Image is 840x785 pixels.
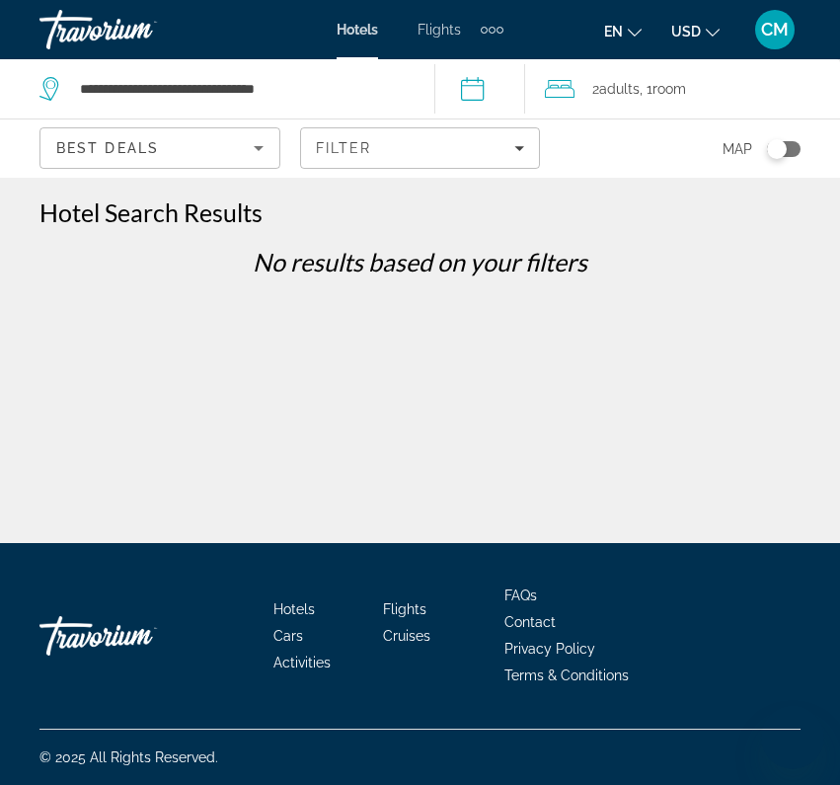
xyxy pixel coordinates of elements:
span: CM [761,20,789,39]
button: Travelers: 2 adults, 0 children [525,59,840,118]
a: Contact [504,614,556,630]
span: 2 [592,75,640,103]
p: No results based on your filters [30,247,810,276]
iframe: Button to launch messaging window [761,706,824,769]
a: Privacy Policy [504,641,595,657]
a: Go Home [39,606,237,666]
span: , 1 [640,75,686,103]
a: Flights [383,601,426,617]
input: Search hotel destination [78,74,405,104]
a: Travorium [39,4,237,55]
button: Extra navigation items [481,14,503,45]
span: © 2025 All Rights Reserved. [39,749,218,765]
a: FAQs [504,588,537,603]
a: Cars [273,628,303,644]
a: Hotels [337,22,378,38]
a: Cruises [383,628,430,644]
button: Change language [604,17,642,45]
a: Flights [418,22,461,38]
button: User Menu [749,9,801,50]
h1: Hotel Search Results [39,197,263,227]
span: Adults [599,81,640,97]
span: Best Deals [56,140,159,156]
span: Filter [316,140,372,156]
span: en [604,24,623,39]
span: USD [671,24,701,39]
a: Activities [273,655,331,670]
a: Hotels [273,601,315,617]
span: Map [723,135,752,163]
button: Select check in and out date [434,59,525,118]
button: Toggle map [752,140,801,158]
mat-select: Sort by [56,136,264,160]
a: Terms & Conditions [504,667,629,683]
button: Change currency [671,17,720,45]
button: Filters [300,127,541,169]
span: Room [652,81,686,97]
